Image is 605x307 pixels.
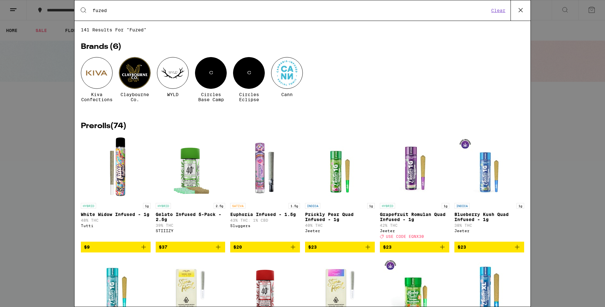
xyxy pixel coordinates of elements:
[517,203,524,209] p: 1g
[81,122,524,130] h2: Prerolls ( 74 )
[383,136,446,200] img: Jeeter - Grapefruit Romulan Quad Infused - 1g
[81,136,151,242] a: Open page for White Widow Infused - 1g from Tutti
[305,223,375,227] p: 40% THC
[230,203,245,209] p: SATIVA
[81,27,524,32] span: 141 results for "fuzed"
[159,245,167,250] span: $37
[454,212,524,222] p: Blueberry Kush Quad Infused - 1g
[230,136,300,242] a: Open page for Euphoria Infused - 1.5g from Sluggers
[233,245,242,250] span: $20
[458,245,466,250] span: $23
[489,8,507,13] button: Clear
[380,212,450,222] p: Grapefruit Romulan Quad Infused - 1g
[230,218,300,222] p: 43% THC: 1% CBD
[305,203,320,209] p: INDICA
[195,92,227,102] span: Circles Base Camp
[159,136,222,200] img: STIIIZY - Gelato Infused 5-Pack - 2.5g
[442,203,449,209] p: 1g
[230,212,300,217] p: Euphoria Infused - 1.5g
[305,212,375,222] p: Prickly Pear Quad Infused - 1g
[308,136,372,200] img: Jeeter - Prickly Pear Quad Infused - 1g
[305,242,375,252] button: Add to bag
[454,223,524,227] p: 38% THC
[156,229,225,233] div: STIIIZY
[233,136,297,200] img: Sluggers - Euphoria Infused - 1.5g
[167,92,179,97] span: WYLD
[156,203,171,209] p: HYBRID
[4,4,46,10] span: Hi. Need any help?
[230,242,300,252] button: Add to bag
[380,242,450,252] button: Add to bag
[380,229,450,233] div: Jeeter
[81,212,151,217] p: White Widow Infused - 1g
[81,224,151,228] div: Tutti
[81,218,151,222] p: 48% THC
[305,136,375,242] a: Open page for Prickly Pear Quad Infused - 1g from Jeeter
[383,245,392,250] span: $23
[380,136,450,242] a: Open page for Grapefruit Romulan Quad Infused - 1g from Jeeter
[305,229,375,233] div: Jeeter
[81,92,113,102] span: Kiva Confections
[156,212,225,222] p: Gelato Infused 5-Pack - 2.5g
[195,57,227,89] div: C
[156,223,225,227] p: 39% THC
[230,224,300,228] div: Sluggers
[92,8,489,13] input: Search for products & categories
[458,136,521,200] img: Jeeter - Blueberry Kush Quad Infused - 1g
[84,245,90,250] span: $9
[289,203,300,209] p: 1.5g
[380,223,450,227] p: 42% THC
[156,136,225,242] a: Open page for Gelato Infused 5-Pack - 2.5g from STIIIZY
[84,136,147,200] img: Tutti - White Widow Infused - 1g
[454,136,524,242] a: Open page for Blueberry Kush Quad Infused - 1g from Jeeter
[386,234,424,238] span: USE CODE EQNX30
[119,92,151,102] span: Claybourne Co.
[454,203,470,209] p: INDICA
[308,245,317,250] span: $23
[143,203,151,209] p: 1g
[81,242,151,252] button: Add to bag
[454,242,524,252] button: Add to bag
[454,229,524,233] div: Jeeter
[233,57,265,89] div: C
[281,92,293,97] span: Cann
[81,43,524,51] h2: Brands ( 6 )
[367,203,375,209] p: 1g
[380,203,395,209] p: HYBRID
[214,203,225,209] p: 2.5g
[233,92,265,102] span: Circles Eclipse
[156,242,225,252] button: Add to bag
[81,203,96,209] p: HYBRID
